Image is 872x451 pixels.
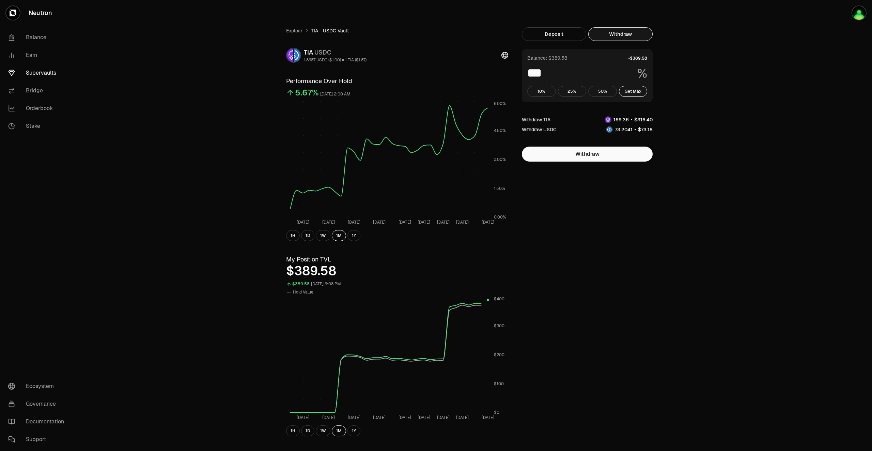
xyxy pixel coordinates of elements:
[3,64,74,82] a: Supervaults
[456,220,469,225] tspan: [DATE]
[3,377,74,395] a: Ecosystem
[3,46,74,64] a: Earn
[607,127,612,132] img: USDC Logo
[286,27,302,34] a: Explore
[332,230,346,241] button: 1M
[286,27,508,34] nav: breadcrumb
[418,220,430,225] tspan: [DATE]
[494,323,504,329] tspan: $300
[399,220,411,225] tspan: [DATE]
[294,48,300,62] img: USDC Logo
[332,425,346,436] button: 1M
[494,101,506,106] tspan: 6.00%
[494,186,505,191] tspan: 1.50%
[494,410,499,415] tspan: $0
[348,415,360,420] tspan: [DATE]
[311,27,349,34] span: TIA - USDC Vault
[3,413,74,431] a: Documentation
[852,6,866,20] img: portefeuilleterra
[558,86,587,97] button: 25%
[297,415,309,420] tspan: [DATE]
[494,352,504,358] tspan: $200
[527,86,556,97] button: 10%
[348,220,360,225] tspan: [DATE]
[347,230,360,241] button: 1Y
[522,147,653,162] button: Withdraw
[286,255,508,264] h3: My Position TVL
[527,55,567,61] div: Balance: $389.58
[494,128,506,133] tspan: 4.50%
[373,415,386,420] tspan: [DATE]
[373,220,386,225] tspan: [DATE]
[522,116,550,123] div: Withdraw TIA
[293,289,313,295] span: Hold Value
[3,395,74,413] a: Governance
[637,67,647,80] span: %
[494,296,504,302] tspan: $400
[399,415,411,420] tspan: [DATE]
[322,415,335,420] tspan: [DATE]
[456,415,469,420] tspan: [DATE]
[3,29,74,46] a: Balance
[3,117,74,135] a: Stake
[437,415,450,420] tspan: [DATE]
[619,86,648,97] button: Get Max
[301,230,314,241] button: 1D
[316,425,330,436] button: 1W
[494,381,504,387] tspan: $100
[287,48,293,62] img: TIA Logo
[482,220,494,225] tspan: [DATE]
[311,280,341,288] div: [DATE] 6:08 PM
[418,415,430,420] tspan: [DATE]
[316,230,330,241] button: 1W
[494,157,506,162] tspan: 3.00%
[286,425,300,436] button: 1H
[588,86,617,97] button: 50%
[3,100,74,117] a: Orderbook
[314,48,331,56] span: USDC
[286,76,508,86] h3: Performance Over Hold
[304,48,367,57] div: TIA
[437,220,450,225] tspan: [DATE]
[297,220,309,225] tspan: [DATE]
[605,117,611,122] img: TIA Logo
[295,87,319,98] div: 5.67%
[304,57,367,63] div: 1.8687 USDC ($1.00) = 1 TIA ($1.87)
[301,425,314,436] button: 1D
[322,220,335,225] tspan: [DATE]
[482,415,494,420] tspan: [DATE]
[3,82,74,100] a: Bridge
[286,230,300,241] button: 1H
[494,214,506,220] tspan: 0.00%
[522,27,586,41] button: Deposit
[286,264,508,278] div: $389.58
[3,431,74,448] a: Support
[347,425,360,436] button: 1Y
[522,126,557,133] div: Withdraw USDC
[588,27,653,41] button: Withdraw
[320,90,351,98] div: [DATE] 2:00 AM
[292,280,310,288] div: $389.58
